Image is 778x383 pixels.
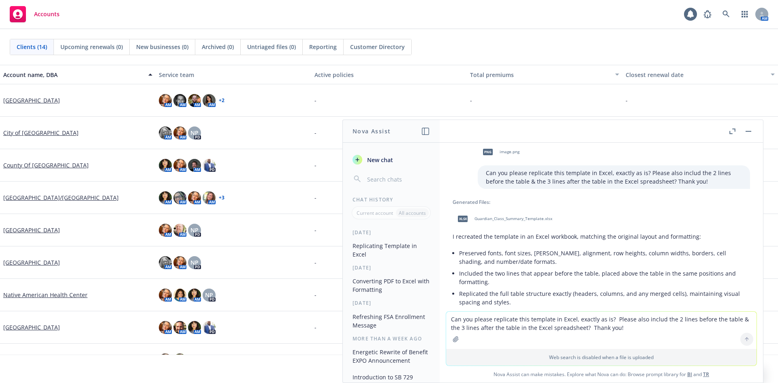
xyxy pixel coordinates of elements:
[357,210,393,216] p: Current account
[470,96,472,105] span: -
[3,193,119,202] a: [GEOGRAPHIC_DATA]/[GEOGRAPHIC_DATA]
[219,98,224,103] a: + 2
[3,96,60,105] a: [GEOGRAPHIC_DATA]
[314,258,316,267] span: -
[343,196,440,203] div: Chat History
[314,128,316,137] span: -
[3,128,79,137] a: City of [GEOGRAPHIC_DATA]
[309,43,337,51] span: Reporting
[173,321,186,334] img: photo
[314,71,464,79] div: Active policies
[203,159,216,172] img: photo
[314,291,316,299] span: -
[349,239,433,261] button: Replicating Template in Excel
[202,43,234,51] span: Archived (0)
[459,247,750,267] li: Preserved fonts, font sizes, [PERSON_NAME], alignment, row heights, column widths, borders, cell ...
[349,152,433,167] button: New chat
[188,191,201,204] img: photo
[451,354,752,361] p: Web search is disabled when a file is uploaded
[159,71,308,79] div: Service team
[159,126,172,139] img: photo
[314,226,316,234] span: -
[136,43,188,51] span: New businesses (0)
[626,96,628,105] span: -
[718,6,734,22] a: Search
[3,161,89,169] a: County Of [GEOGRAPHIC_DATA]
[350,43,405,51] span: Customer Directory
[314,161,316,169] span: -
[737,6,753,22] a: Switch app
[173,289,186,302] img: photo
[343,264,440,271] div: [DATE]
[459,288,750,308] li: Replicated the full table structure exactly (headers, columns, and any merged cells), maintaining...
[353,127,391,135] h1: Nova Assist
[3,323,60,332] a: [GEOGRAPHIC_DATA]
[219,195,224,200] a: + 3
[314,96,316,105] span: -
[343,335,440,342] div: More than a week ago
[311,65,467,84] button: Active policies
[453,232,750,241] p: I recreated the template in an Excel workbook, matching the original layout and formatting:
[343,300,440,306] div: [DATE]
[159,289,172,302] img: photo
[34,11,60,17] span: Accounts
[159,353,172,366] img: photo
[17,43,47,51] span: Clients (14)
[703,371,709,378] a: TR
[474,216,552,221] span: Guardian_Class_Summary_Template.xlsx
[173,159,186,172] img: photo
[188,159,201,172] img: photo
[478,142,521,162] div: pngimage.png
[188,321,201,334] img: photo
[156,65,311,84] button: Service team
[622,65,778,84] button: Closest renewal date
[159,256,172,269] img: photo
[188,289,201,302] img: photo
[349,345,433,367] button: Energetic Rewrite of Benefit EXPO Announcement
[6,3,63,26] a: Accounts
[314,323,316,332] span: -
[483,149,493,155] span: png
[500,149,519,154] span: image.png
[399,210,426,216] p: All accounts
[343,229,440,236] div: [DATE]
[60,43,123,51] span: Upcoming renewals (0)
[486,169,742,186] p: Can you please replicate this template in Excel, exactly as is? Please also includ the 2 lines be...
[453,199,750,205] div: Generated Files:
[188,94,201,107] img: photo
[173,353,186,366] img: photo
[459,267,750,288] li: Included the two lines that appear before the table, placed above the table in the same positions...
[247,43,296,51] span: Untriaged files (0)
[458,216,468,222] span: xlsx
[159,159,172,172] img: photo
[173,256,186,269] img: photo
[349,274,433,296] button: Converting PDF to Excel with Formatting
[159,321,172,334] img: photo
[365,156,393,164] span: New chat
[699,6,716,22] a: Report a Bug
[470,71,610,79] div: Total premiums
[203,94,216,107] img: photo
[314,193,316,202] span: -
[173,94,186,107] img: photo
[626,71,766,79] div: Closest renewal date
[3,258,60,267] a: [GEOGRAPHIC_DATA]
[3,226,60,234] a: [GEOGRAPHIC_DATA]
[190,258,199,267] span: NP
[173,224,186,237] img: photo
[467,65,622,84] button: Total premiums
[190,128,199,137] span: NP
[3,291,88,299] a: Native American Health Center
[365,173,430,185] input: Search chats
[687,371,692,378] a: BI
[159,191,172,204] img: photo
[159,224,172,237] img: photo
[173,191,186,204] img: photo
[443,366,760,383] span: Nova Assist can make mistakes. Explore what Nova can do: Browse prompt library for and
[459,308,750,320] li: Included the three lines that appear after the table, positioned below the table with original fo...
[190,226,199,234] span: NP
[203,191,216,204] img: photo
[205,291,213,299] span: NP
[349,310,433,332] button: Refreshing FSA Enrollment Message
[453,209,554,229] div: xlsxGuardian_Class_Summary_Template.xlsx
